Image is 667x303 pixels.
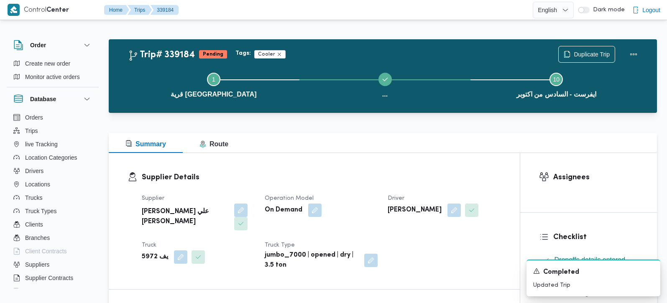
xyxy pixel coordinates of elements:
[553,232,639,243] h3: Checklist
[553,172,639,183] h3: Assignees
[629,2,664,18] button: Logout
[625,46,642,63] button: Actions
[150,5,179,15] button: 339184
[30,40,46,50] h3: Order
[25,273,73,283] span: Supplier Contracts
[8,270,35,295] iframe: chat widget
[25,206,56,216] span: Truck Types
[212,76,215,83] span: 1
[10,204,95,218] button: Truck Types
[142,207,228,227] b: [PERSON_NAME] علي [PERSON_NAME]
[171,89,256,99] span: قرية [GEOGRAPHIC_DATA]
[142,242,156,248] span: Truck
[25,112,43,122] span: Orders
[10,258,95,271] button: Suppliers
[470,63,642,106] button: ايفرست - السادس من اكتوبر
[10,137,95,151] button: live Tracking
[10,285,95,298] button: Devices
[299,63,471,106] button: ...
[642,5,660,15] span: Logout
[258,51,275,58] span: Cooler
[142,252,168,262] b: يف 5972
[574,49,610,59] span: Duplicate Trip
[25,59,70,69] span: Create new order
[10,178,95,191] button: Locations
[25,126,38,136] span: Trips
[142,196,164,201] span: Supplier
[553,76,560,83] span: 10
[10,244,95,258] button: Client Contracts
[10,191,95,204] button: Trucks
[235,50,251,57] b: Tags:
[25,219,43,229] span: Clients
[25,139,58,149] span: live Tracking
[25,153,77,163] span: Location Categories
[104,5,129,15] button: Home
[46,7,69,13] b: Center
[7,57,99,87] div: Order
[8,4,20,16] img: X8yXhbKr1z7QwAAAABJRU5ErkJggg==
[128,50,195,61] h2: Trip# 339184
[382,89,388,99] span: ...
[13,94,92,104] button: Database
[558,46,615,63] button: Duplicate Trip
[25,286,46,296] span: Devices
[25,260,49,270] span: Suppliers
[10,70,95,84] button: Monitor active orders
[25,166,43,176] span: Drivers
[533,281,654,290] p: Updated Trip
[516,89,596,99] span: ايفرست - السادس من اكتوبر
[7,111,99,292] div: Database
[388,196,404,201] span: Driver
[382,76,388,83] svg: Step ... is complete
[25,233,50,243] span: Branches
[543,267,579,278] span: Completed
[199,140,228,148] span: Route
[199,50,227,59] span: Pending
[277,52,282,57] button: Remove trip tag
[142,172,501,183] h3: Supplier Details
[265,205,302,215] b: On Demand
[10,57,95,70] button: Create new order
[10,111,95,124] button: Orders
[25,72,80,82] span: Monitor active orders
[10,231,95,244] button: Branches
[590,7,625,13] span: Dark mode
[128,5,152,15] button: Trips
[265,196,314,201] span: Operation Model
[13,40,92,50] button: Order
[10,124,95,137] button: Trips
[254,50,286,59] span: Cooler
[265,250,358,270] b: jumbo_7000 | opened | dry | 3.5 ton
[533,267,654,278] div: Notification
[388,205,442,215] b: [PERSON_NAME]
[265,242,295,248] span: Truck Type
[10,164,95,178] button: Drivers
[30,94,56,104] h3: Database
[10,218,95,231] button: Clients
[10,151,95,164] button: Location Categories
[25,179,50,189] span: Locations
[25,246,67,256] span: Client Contracts
[128,63,299,106] button: قرية [GEOGRAPHIC_DATA]
[10,271,95,285] button: Supplier Contracts
[25,193,42,203] span: Trucks
[203,52,223,57] b: Pending
[125,140,166,148] span: Summary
